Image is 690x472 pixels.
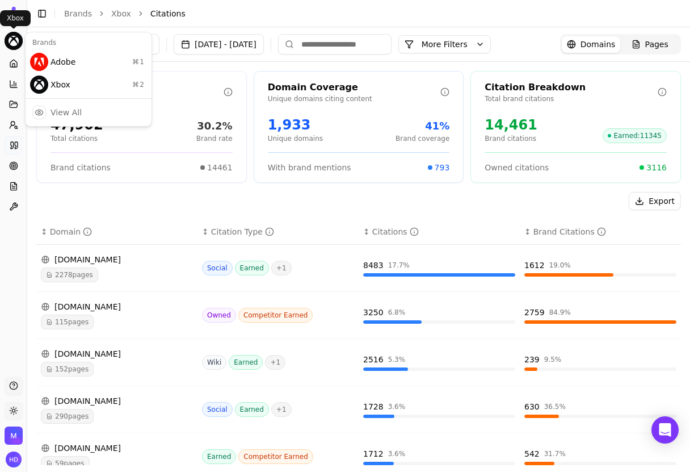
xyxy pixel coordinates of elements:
img: Xbox [30,76,48,94]
span: ⌘ 2 [132,80,145,89]
div: Current brand: Xbox [25,32,152,127]
div: View All [51,107,82,118]
img: Adobe [30,53,48,71]
div: Xbox [28,73,149,96]
div: Brands [28,35,149,51]
div: Adobe [28,51,149,73]
span: ⌘ 1 [132,57,145,66]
